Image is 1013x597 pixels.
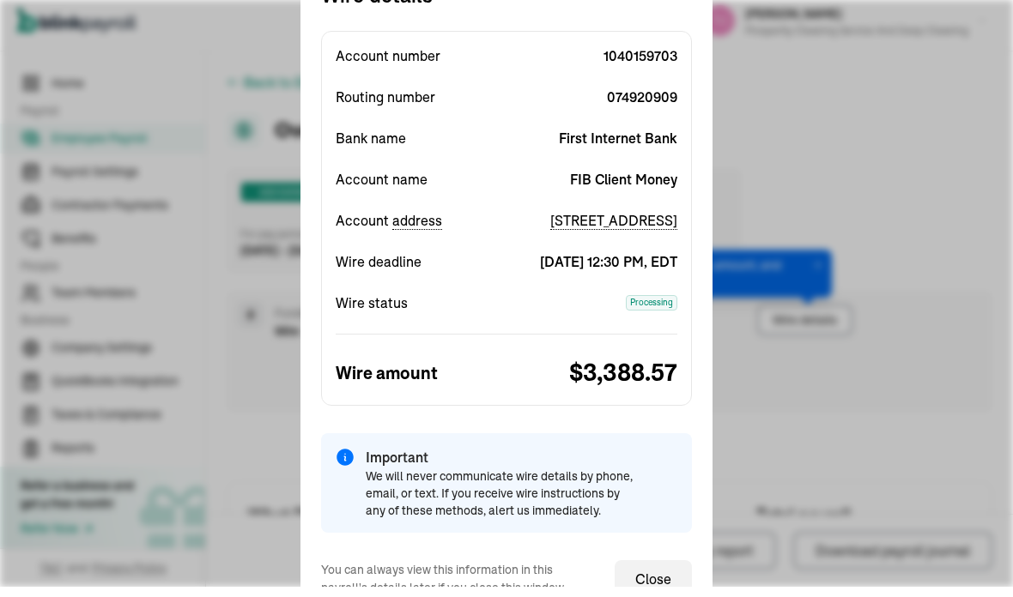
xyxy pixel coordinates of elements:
[506,262,677,282] span: [DATE] 12:30 PM, EDT
[336,262,422,282] span: Wire deadline
[336,56,440,76] span: Account number
[336,220,442,241] span: Account
[506,179,677,200] span: FIB Client Money
[506,138,677,159] span: First Internet Bank
[336,97,435,118] span: Routing number
[336,138,406,159] span: Bank name
[366,457,428,478] span: Important
[506,97,677,118] span: 074920909
[336,179,428,200] span: Account name
[336,303,408,323] span: Wire status
[366,478,640,529] span: We will never communicate wire details by phone, email, or text. If you receive wire instructions...
[336,371,438,396] span: Wire amount
[506,365,677,401] span: $ 3,388.57
[626,305,677,321] span: Processing
[506,56,677,76] span: 1040159703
